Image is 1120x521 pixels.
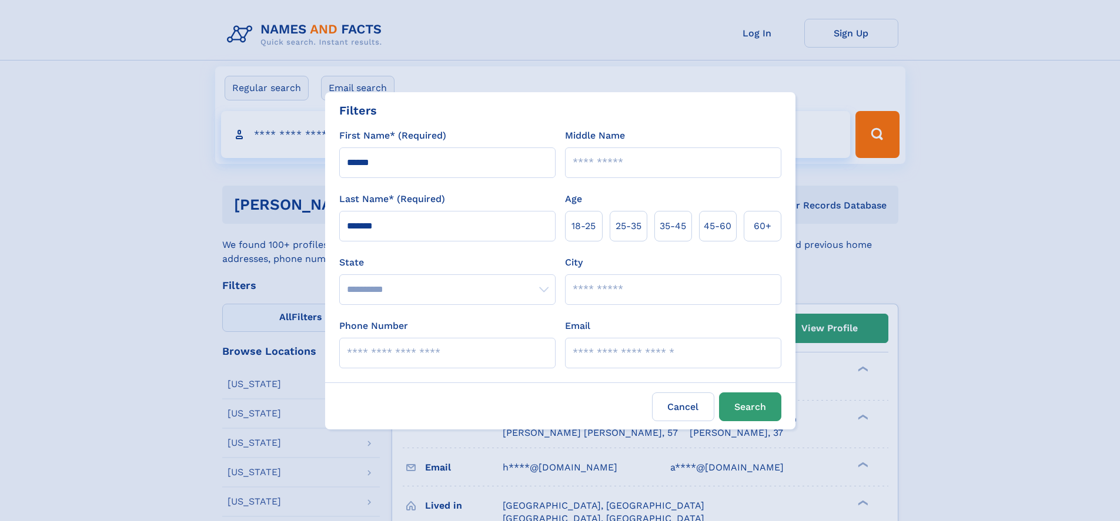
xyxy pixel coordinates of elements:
label: Age [565,192,582,206]
label: Email [565,319,590,333]
label: State [339,256,556,270]
label: Last Name* (Required) [339,192,445,206]
label: Cancel [652,392,714,421]
label: Middle Name [565,129,625,143]
div: Filters [339,102,377,119]
span: 18‑25 [571,219,596,233]
span: 35‑45 [660,219,686,233]
span: 45‑60 [704,219,731,233]
span: 25‑35 [616,219,641,233]
button: Search [719,392,781,421]
label: Phone Number [339,319,408,333]
span: 60+ [754,219,771,233]
label: First Name* (Required) [339,129,446,143]
label: City [565,256,583,270]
